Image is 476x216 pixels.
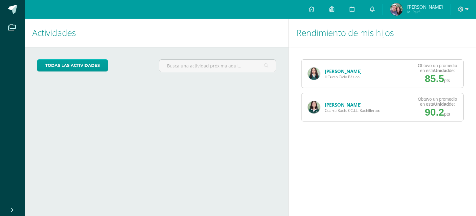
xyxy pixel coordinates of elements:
span: Cuarto Bach. CC.LL. Bachillerato [325,108,380,113]
span: Mi Perfil [407,9,443,15]
span: [PERSON_NAME] [407,4,443,10]
a: [PERSON_NAME] [325,68,362,74]
a: [PERSON_NAME] [325,102,362,108]
span: 90.2 [425,107,444,118]
img: 3069ebe7af9c230407032f7a9bf7090d.png [308,101,320,113]
span: pts [444,112,450,117]
input: Busca una actividad próxima aquí... [159,60,275,72]
img: b381bdac4676c95086dea37a46e4db4c.png [390,3,403,16]
div: Obtuvo un promedio en esta de: [418,63,457,73]
span: pts [444,78,450,83]
span: II Curso Ciclo Básico [325,74,362,80]
strong: Unidad [434,68,449,73]
img: a3ab43b9ae0984eb27ebeb9f86bcdf57.png [308,67,320,80]
span: 85.5 [425,73,444,84]
div: Obtuvo un promedio en esta de: [418,97,457,107]
h1: Actividades [32,19,281,47]
a: todas las Actividades [37,59,108,71]
strong: Unidad [434,102,449,107]
h1: Rendimiento de mis hijos [296,19,469,47]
